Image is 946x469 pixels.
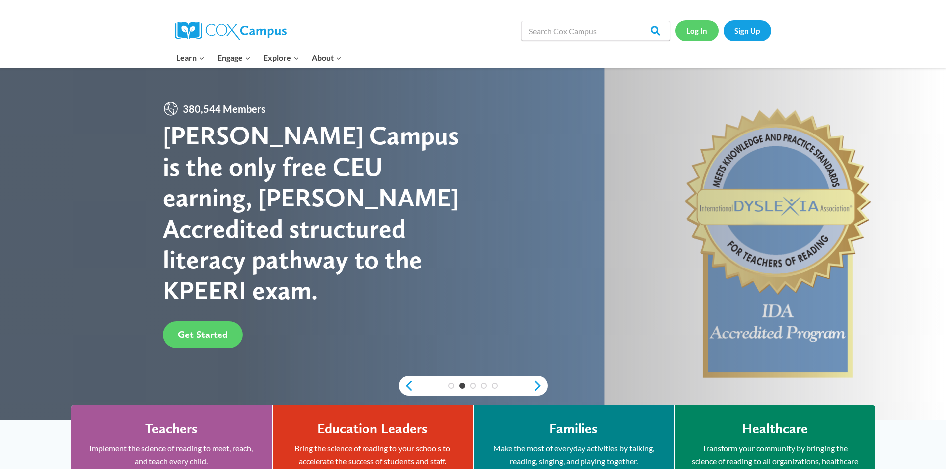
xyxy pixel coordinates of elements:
a: 3 [470,383,476,389]
a: 5 [492,383,498,389]
a: Get Started [163,321,243,348]
nav: Secondary Navigation [675,20,771,41]
nav: Primary Navigation [170,47,348,68]
a: 4 [481,383,487,389]
button: Child menu of About [305,47,348,68]
button: Child menu of Engage [211,47,257,68]
h4: Healthcare [742,420,808,437]
a: 1 [448,383,454,389]
img: Cox Campus [175,22,287,40]
a: 2 [459,383,465,389]
span: 380,544 Members [179,101,270,117]
h4: Education Leaders [317,420,428,437]
h4: Teachers [145,420,198,437]
p: Bring the science of reading to your schools to accelerate the success of students and staff. [288,442,458,467]
a: next [533,380,548,392]
span: Get Started [178,329,228,340]
p: Make the most of everyday activities by talking, reading, singing, and playing together. [489,442,659,467]
input: Search Cox Campus [521,21,670,41]
a: previous [399,380,414,392]
a: Log In [675,20,719,41]
a: Sign Up [724,20,771,41]
div: content slider buttons [399,376,548,396]
button: Child menu of Learn [170,47,212,68]
button: Child menu of Explore [257,47,306,68]
div: [PERSON_NAME] Campus is the only free CEU earning, [PERSON_NAME] Accredited structured literacy p... [163,120,473,306]
p: Implement the science of reading to meet, reach, and teach every child. [86,442,257,467]
h4: Families [549,420,598,437]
